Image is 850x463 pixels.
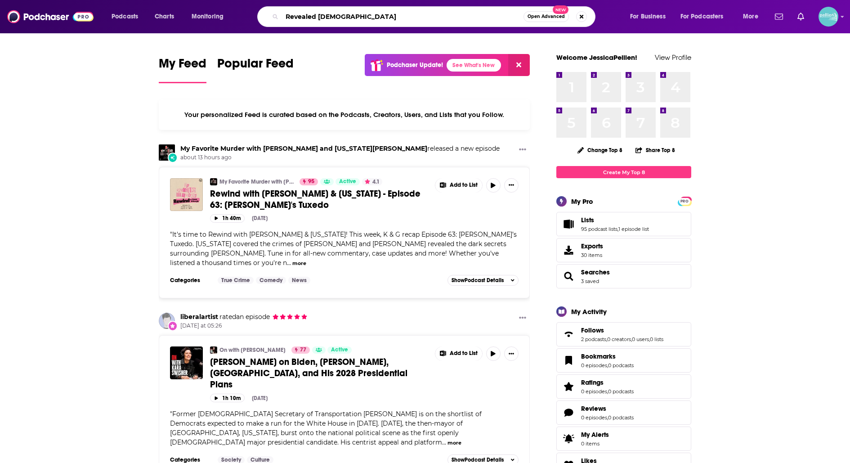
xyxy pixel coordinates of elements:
[556,427,691,451] a: My Alerts
[170,410,482,446] span: Former [DEMOGRAPHIC_DATA] Secretary of Transportation [PERSON_NAME] is on the shortlist of Democr...
[327,346,352,354] a: Active
[581,378,634,387] a: Ratings
[528,14,565,19] span: Open Advanced
[105,9,150,24] button: open menu
[556,264,691,288] span: Searches
[387,61,443,69] p: Podchaser Update!
[608,388,634,395] a: 0 podcasts
[581,216,594,224] span: Lists
[607,414,608,421] span: ,
[452,457,504,463] span: Show Podcast Details
[155,10,174,23] span: Charts
[737,9,769,24] button: open menu
[159,144,175,161] img: My Favorite Murder with Karen Kilgariff and Georgia Hardstark
[287,259,291,267] span: ...
[435,178,482,193] button: Show More Button
[168,153,178,162] div: New Episode
[581,352,616,360] span: Bookmarks
[450,182,478,189] span: Add to List
[618,226,649,232] a: 1 episode list
[308,177,314,186] span: 95
[282,9,523,24] input: Search podcasts, credits, & more...
[185,9,235,24] button: open menu
[649,336,650,342] span: ,
[581,388,607,395] a: 0 episodes
[336,178,360,185] a: Active
[504,346,519,361] button: Show More Button
[559,270,577,283] a: Searches
[217,56,294,76] span: Popular Feed
[608,362,634,369] a: 0 podcasts
[272,314,308,320] span: liberalartist's Rating: 5 out of 5
[743,10,758,23] span: More
[210,178,217,185] img: My Favorite Murder with Karen Kilgariff and Georgia Hardstark
[581,362,607,369] a: 0 episodes
[559,354,577,367] a: Bookmarks
[635,141,676,159] button: Share Top 8
[559,244,577,256] span: Exports
[300,178,318,185] a: 95
[362,178,382,185] button: 4.1
[607,362,608,369] span: ,
[217,56,294,83] a: Popular Feed
[218,313,270,321] span: an episode
[556,53,637,62] a: Welcome JessicaPellien!
[159,99,530,130] div: Your personalized Feed is curated based on the Podcasts, Creators, Users, and Lists that you Follow.
[771,9,787,24] a: Show notifications dropdown
[210,346,217,354] a: On with Kara Swisher
[556,400,691,425] span: Reviews
[180,144,500,153] h3: released a new episode
[556,212,691,236] span: Lists
[523,11,569,22] button: Open AdvancedNew
[452,277,504,283] span: Show Podcast Details
[819,7,838,27] span: Logged in as JessicaPellien
[581,336,606,342] a: 2 podcasts
[442,438,446,446] span: ...
[292,260,306,267] button: more
[450,350,478,357] span: Add to List
[581,252,603,258] span: 30 items
[679,198,690,205] span: PRO
[447,59,501,72] a: See What's New
[515,144,530,156] button: Show More Button
[581,405,634,413] a: Reviews
[159,313,175,329] img: liberalartist
[170,277,210,284] h3: Categories
[606,336,607,342] span: ,
[556,238,691,262] a: Exports
[559,328,577,341] a: Follows
[632,336,649,342] a: 0 users
[515,313,530,324] button: Show More Button
[631,336,632,342] span: ,
[210,188,421,211] span: Rewind with [PERSON_NAME] & [US_STATE] - Episode 63: [PERSON_NAME]'s Tuxedo
[170,178,203,211] img: Rewind with Karen & Georgia - Episode 63: Steven's Tuxedo
[266,6,604,27] div: Search podcasts, credits, & more...
[7,8,94,25] img: Podchaser - Follow, Share and Rate Podcasts
[112,10,138,23] span: Podcasts
[180,322,308,330] span: [DATE] at 05:26
[571,197,593,206] div: My Pro
[218,277,254,284] a: True Crime
[252,215,268,221] div: [DATE]
[819,7,838,27] img: User Profile
[170,410,482,446] span: "
[170,346,203,379] img: Pete Buttigieg on Biden, Trump, Gaza, and His 2028 Presidential Plans
[559,218,577,230] a: Lists
[219,178,294,185] a: My Favorite Murder with [PERSON_NAME] and [US_STATE][PERSON_NAME]
[556,322,691,346] span: Follows
[581,242,603,250] span: Exports
[679,198,690,204] a: PRO
[219,346,286,354] a: On with [PERSON_NAME]
[680,10,724,23] span: For Podcasters
[581,405,606,413] span: Reviews
[556,166,691,178] a: Create My Top 8
[581,431,609,439] span: My Alerts
[447,439,461,447] button: more
[504,178,519,193] button: Show More Button
[180,144,427,153] a: My Favorite Murder with Karen Kilgariff and Georgia Hardstark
